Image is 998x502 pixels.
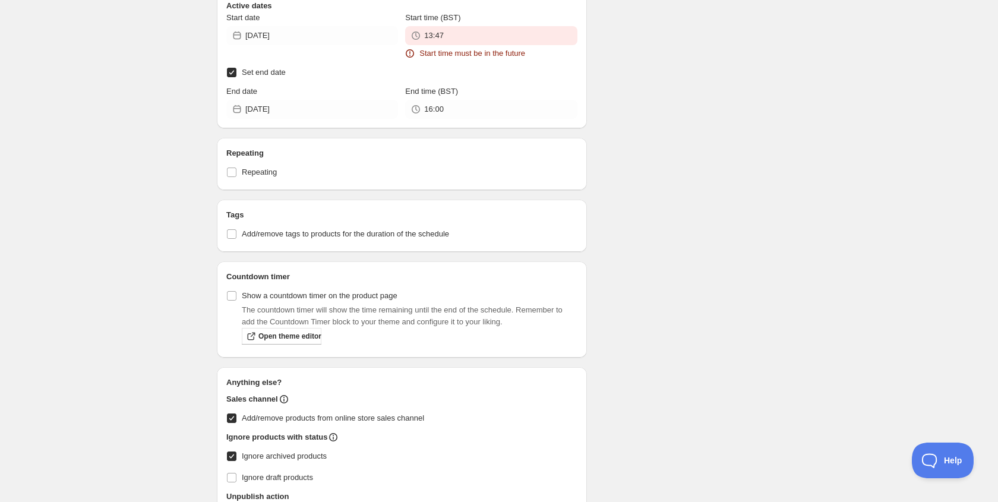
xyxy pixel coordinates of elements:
span: Add/remove tags to products for the duration of the schedule [242,229,449,238]
span: Start time (BST) [405,13,460,22]
p: The countdown timer will show the time remaining until the end of the schedule. Remember to add t... [242,304,577,328]
span: End time (BST) [405,87,458,96]
span: Set end date [242,68,286,77]
h2: Anything else? [226,377,577,389]
iframe: Toggle Customer Support [912,443,974,478]
span: Ignore archived products [242,452,327,460]
span: Repeating [242,168,277,176]
span: End date [226,87,257,96]
h2: Tags [226,209,577,221]
span: Ignore draft products [242,473,313,482]
span: Show a countdown timer on the product page [242,291,397,300]
h2: Countdown timer [226,271,577,283]
a: Open theme editor [242,328,321,345]
span: Open theme editor [258,331,321,341]
h2: Sales channel [226,393,278,405]
h2: Repeating [226,147,577,159]
span: Start date [226,13,260,22]
h2: Ignore products with status [226,431,327,443]
span: Add/remove products from online store sales channel [242,413,424,422]
span: Start time must be in the future [419,48,525,59]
